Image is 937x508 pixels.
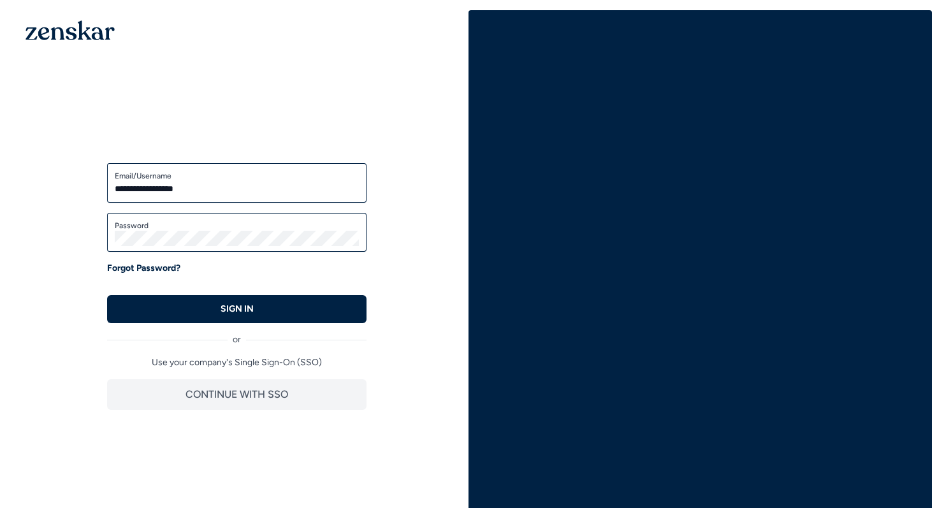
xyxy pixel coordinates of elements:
[107,379,367,410] button: CONTINUE WITH SSO
[115,171,359,181] label: Email/Username
[107,295,367,323] button: SIGN IN
[107,356,367,369] p: Use your company's Single Sign-On (SSO)
[107,262,180,275] a: Forgot Password?
[221,303,254,316] p: SIGN IN
[107,323,367,346] div: or
[25,20,115,40] img: 1OGAJ2xQqyY4LXKgY66KYq0eOWRCkrZdAb3gUhuVAqdWPZE9SRJmCz+oDMSn4zDLXe31Ii730ItAGKgCKgCCgCikA4Av8PJUP...
[115,221,359,231] label: Password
